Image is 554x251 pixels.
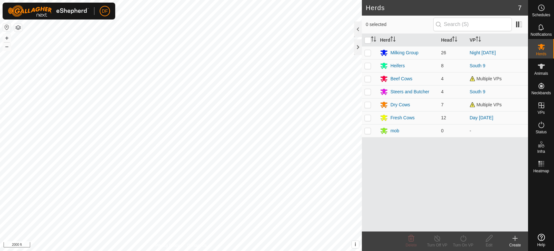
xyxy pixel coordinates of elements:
[532,13,550,17] span: Schedules
[441,76,444,81] span: 4
[470,63,485,68] a: South 9
[355,242,356,247] span: i
[390,88,429,95] div: Steers and Butcher
[450,242,476,248] div: Turn On VP
[534,72,548,75] span: Animals
[533,169,549,173] span: Heatmap
[536,52,546,56] span: Herds
[377,34,438,46] th: Herd
[366,21,433,28] span: 0 selected
[476,242,502,248] div: Edit
[424,242,450,248] div: Turn Off VP
[502,242,528,248] div: Create
[531,91,551,95] span: Neckbands
[470,102,502,107] span: Multiple VPs
[537,150,545,153] span: Infra
[406,243,417,247] span: Delete
[3,23,11,31] button: Reset Map
[3,34,11,42] button: +
[441,115,446,120] span: 12
[102,8,108,15] span: DF
[390,49,418,56] div: Milking Group
[518,3,522,13] span: 7
[187,243,206,248] a: Contact Us
[441,50,446,55] span: 26
[476,37,481,43] p-sorticon: Activate to sort
[366,4,518,12] h2: Herds
[470,89,485,94] a: South 9
[3,43,11,50] button: –
[537,243,545,247] span: Help
[155,243,179,248] a: Privacy Policy
[14,24,22,32] button: Map Layers
[470,76,502,81] span: Multiple VPs
[352,241,359,248] button: i
[470,50,496,55] a: Night [DATE]
[467,34,528,46] th: VP
[390,62,405,69] div: Heifers
[467,124,528,137] td: -
[536,130,547,134] span: Status
[390,75,412,82] div: Beef Cows
[390,114,415,121] div: Fresh Cows
[433,18,512,31] input: Search (S)
[441,63,444,68] span: 8
[371,37,376,43] p-sorticon: Activate to sort
[537,111,545,114] span: VPs
[390,101,410,108] div: Dry Cows
[441,128,444,133] span: 0
[390,37,396,43] p-sorticon: Activate to sort
[441,89,444,94] span: 4
[528,231,554,249] a: Help
[441,102,444,107] span: 7
[452,37,457,43] p-sorticon: Activate to sort
[390,127,399,134] div: mob
[470,115,493,120] a: Day [DATE]
[8,5,89,17] img: Gallagher Logo
[531,33,552,36] span: Notifications
[438,34,467,46] th: Head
